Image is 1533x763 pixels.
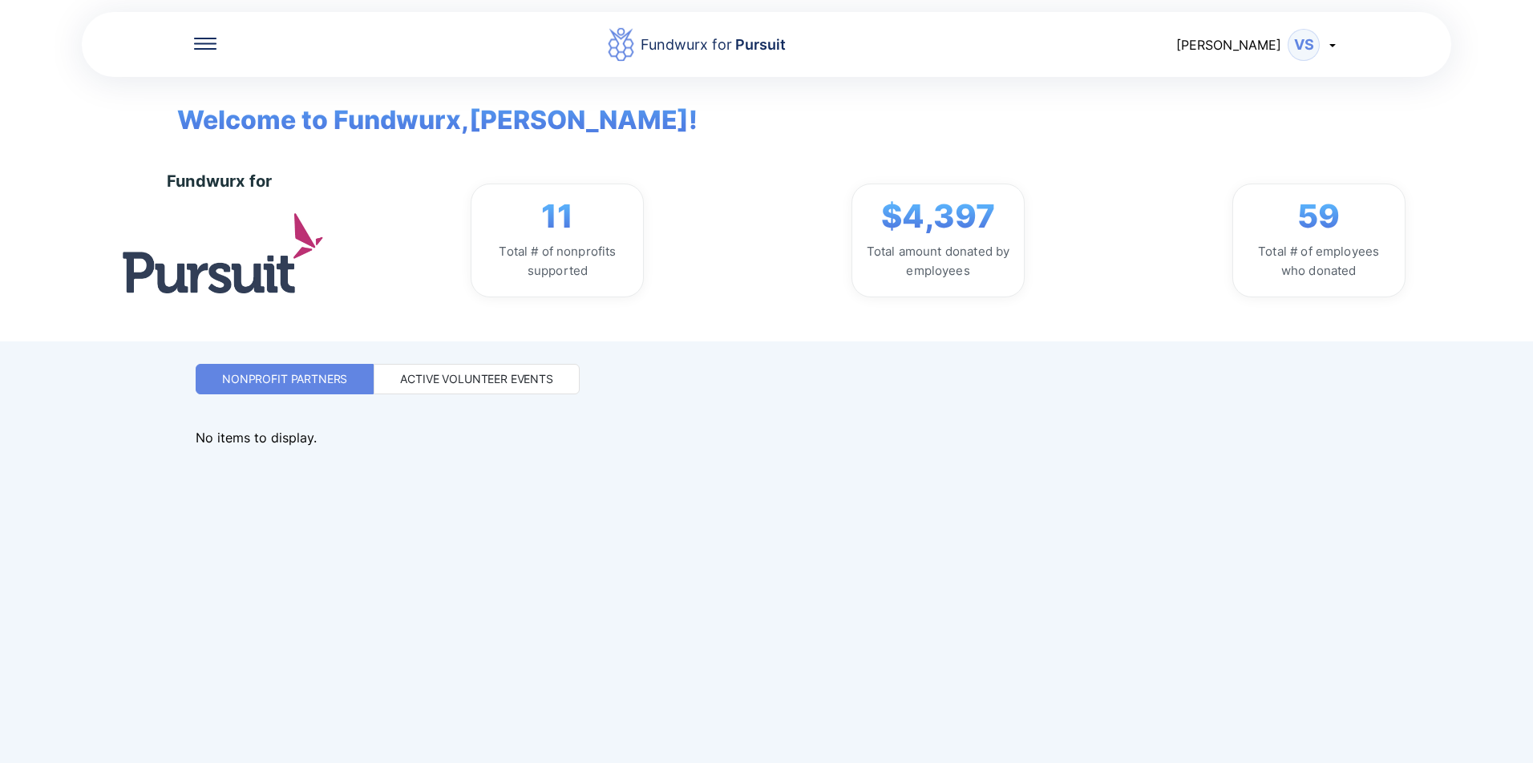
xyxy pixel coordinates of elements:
[541,197,573,236] span: 11
[1297,197,1340,236] span: 59
[1246,242,1392,281] div: Total # of employees who donated
[484,242,630,281] div: Total # of nonprofits supported
[881,197,995,236] span: $4,397
[123,213,323,293] img: logo.jpg
[1288,29,1320,61] div: VS
[153,77,698,139] span: Welcome to Fundwurx, [PERSON_NAME] !
[1176,37,1281,53] span: [PERSON_NAME]
[641,34,786,56] div: Fundwurx for
[222,371,347,387] div: Nonprofit Partners
[167,172,272,191] div: Fundwurx for
[400,371,553,387] div: Active Volunteer Events
[865,242,1011,281] div: Total amount donated by employees
[196,430,1337,446] p: No items to display.
[732,36,786,53] span: Pursuit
